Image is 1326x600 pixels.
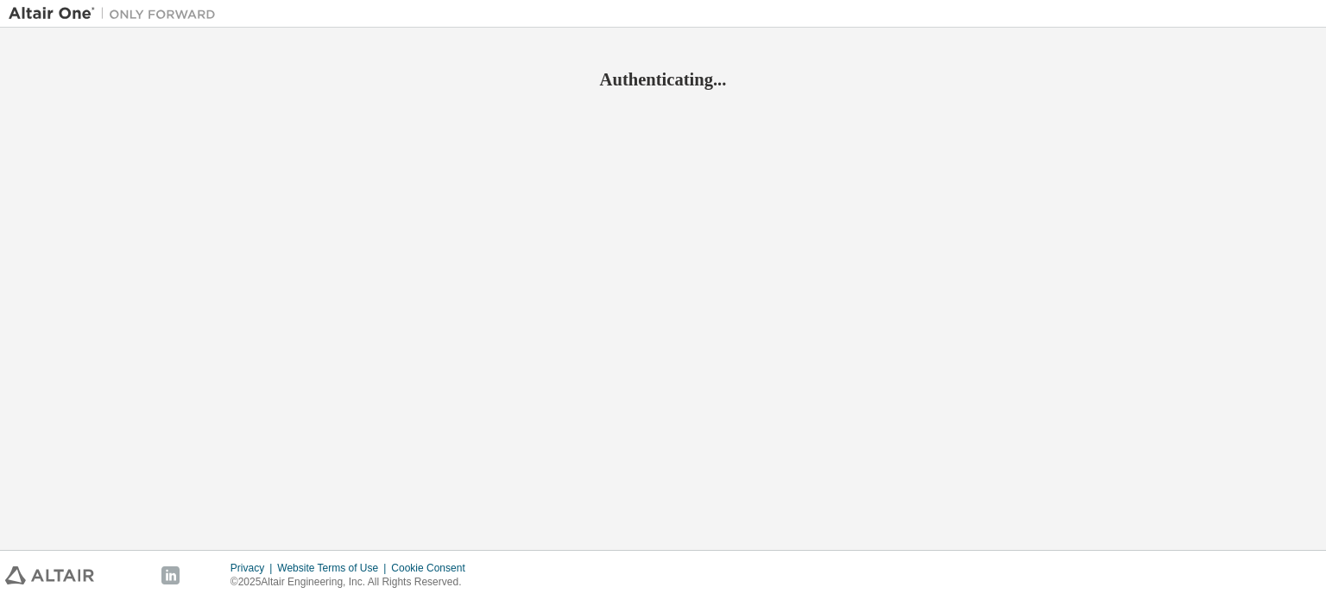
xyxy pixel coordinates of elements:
[161,566,180,584] img: linkedin.svg
[230,575,476,590] p: © 2025 Altair Engineering, Inc. All Rights Reserved.
[5,566,94,584] img: altair_logo.svg
[9,5,224,22] img: Altair One
[277,561,391,575] div: Website Terms of Use
[230,561,277,575] div: Privacy
[9,68,1317,91] h2: Authenticating...
[391,561,475,575] div: Cookie Consent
